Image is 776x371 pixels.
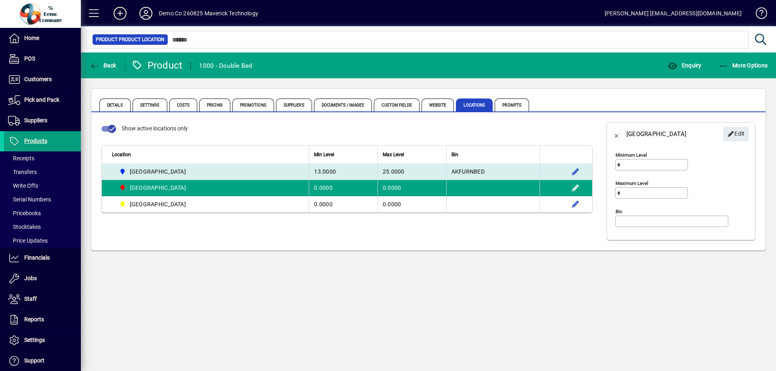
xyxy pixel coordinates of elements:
[605,7,742,20] div: [PERSON_NAME] [EMAIL_ADDRESS][DOMAIN_NAME]
[4,330,81,350] a: Settings
[24,138,47,144] span: Products
[4,248,81,268] a: Financials
[750,2,766,28] a: Knowledge Base
[8,155,34,161] span: Receipts
[668,62,701,69] span: Enquiry
[133,6,159,21] button: Profile
[616,180,648,186] mat-label: Maximum level
[24,296,37,302] span: Staff
[4,234,81,247] a: Price Updates
[24,357,44,364] span: Support
[377,180,446,196] td: 0.0000
[116,183,189,193] span: Christchurch
[89,62,116,69] span: Back
[8,210,41,216] span: Pricebooks
[626,128,686,140] div: [GEOGRAPHIC_DATA]
[4,179,81,193] a: Write Offs
[96,36,164,44] span: Product Product Location
[107,6,133,21] button: Add
[309,164,377,180] td: 13.0000
[314,99,372,111] span: Documents / Images
[24,117,47,124] span: Suppliers
[422,99,454,111] span: Website
[130,168,186,176] span: [GEOGRAPHIC_DATA]
[309,180,377,196] td: 0.0000
[169,99,198,111] span: Costs
[24,337,45,343] span: Settings
[4,111,81,131] a: Suppliers
[456,99,493,111] span: Locations
[309,196,377,212] td: 0.0000
[116,199,189,209] span: Wellington
[4,193,81,206] a: Serial Numbers
[569,165,582,178] button: Edit
[4,206,81,220] a: Pricebooks
[24,275,37,281] span: Jobs
[116,167,189,176] span: Auckland
[377,164,446,180] td: 25.0000
[8,196,51,203] span: Serial Numbers
[199,59,252,72] div: 1000 - Double Bed
[495,99,529,111] span: Prompts
[4,165,81,179] a: Transfers
[374,99,419,111] span: Custom Fields
[133,99,167,111] span: Settings
[723,127,749,141] button: Edit
[8,182,38,189] span: Write Offs
[446,164,540,180] td: AKFURNBED
[199,99,230,111] span: Pricing
[122,125,188,132] span: Show active locations only
[4,310,81,330] a: Reports
[4,151,81,165] a: Receipts
[4,69,81,90] a: Customers
[24,96,59,103] span: Pick and Pack
[87,58,118,73] button: Back
[4,90,81,110] a: Pick and Pack
[131,59,183,72] div: Product
[4,268,81,289] a: Jobs
[130,200,186,208] span: [GEOGRAPHIC_DATA]
[8,224,41,230] span: Stocktakes
[81,58,125,73] app-page-header-button: Back
[24,254,50,261] span: Financials
[383,150,404,159] span: Max Level
[24,55,35,62] span: POS
[616,209,622,214] mat-label: Bin
[4,351,81,371] a: Support
[112,150,131,159] span: Location
[99,99,131,111] span: Details
[4,49,81,69] a: POS
[24,35,39,41] span: Home
[4,220,81,234] a: Stocktakes
[717,58,770,73] button: More Options
[4,289,81,309] a: Staff
[616,152,647,158] mat-label: Minimum level
[8,237,48,244] span: Price Updates
[130,184,186,192] span: [GEOGRAPHIC_DATA]
[666,58,703,73] button: Enquiry
[719,62,768,69] span: More Options
[24,76,52,82] span: Customers
[377,196,446,212] td: 0.0000
[569,181,582,194] button: Edit
[451,150,458,159] span: Bin
[8,169,37,175] span: Transfers
[159,7,258,20] div: Demo Co 260825 Maverick Technology
[607,124,626,144] button: Back
[314,150,334,159] span: Min Level
[727,127,745,140] span: Edit
[569,198,582,211] button: Edit
[4,28,81,48] a: Home
[232,99,274,111] span: Promotions
[24,316,44,323] span: Reports
[276,99,312,111] span: Suppliers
